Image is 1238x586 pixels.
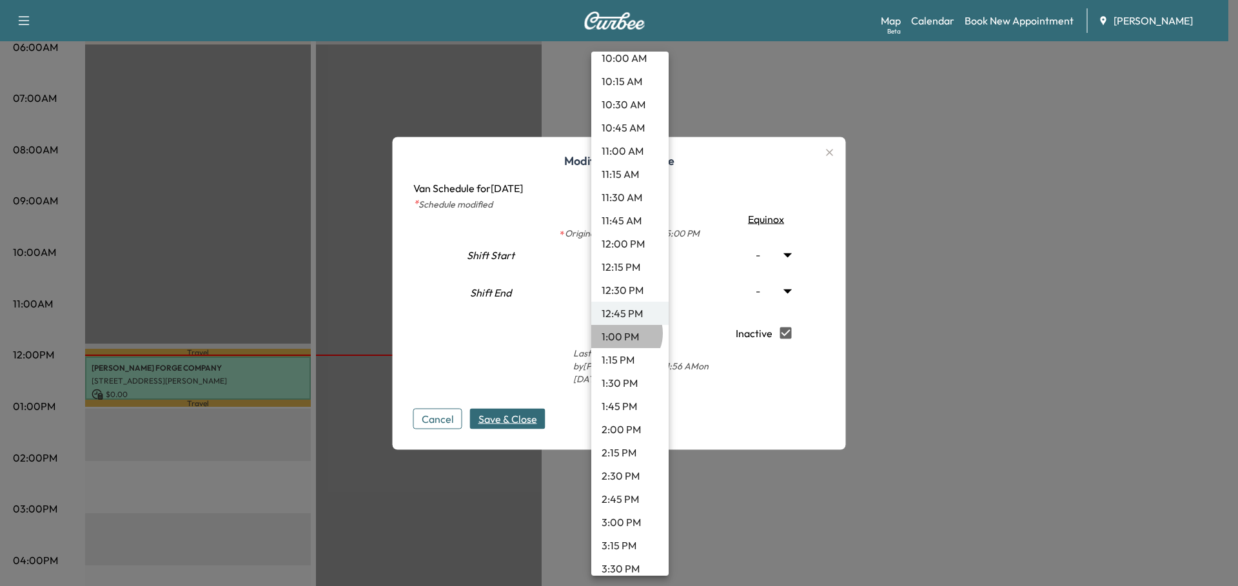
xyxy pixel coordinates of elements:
li: 3:00 PM [591,511,669,534]
li: 10:30 AM [591,93,669,116]
li: 2:30 PM [591,464,669,487]
li: 12:45 PM [591,302,669,325]
li: 1:30 PM [591,371,669,395]
li: 3:15 PM [591,534,669,557]
li: 12:00 PM [591,232,669,255]
li: 11:15 AM [591,162,669,186]
li: 1:15 PM [591,348,669,371]
li: 3:30 PM [591,557,669,580]
li: 11:30 AM [591,186,669,209]
li: 2:15 PM [591,441,669,464]
li: 12:30 PM [591,278,669,302]
li: 11:45 AM [591,209,669,232]
li: 12:15 PM [591,255,669,278]
li: 1:45 PM [591,395,669,418]
li: 10:15 AM [591,70,669,93]
li: 11:00 AM [591,139,669,162]
li: 10:00 AM [591,46,669,70]
li: 2:45 PM [591,487,669,511]
li: 1:00 PM [591,325,669,348]
li: 2:00 PM [591,418,669,441]
li: 10:45 AM [591,116,669,139]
